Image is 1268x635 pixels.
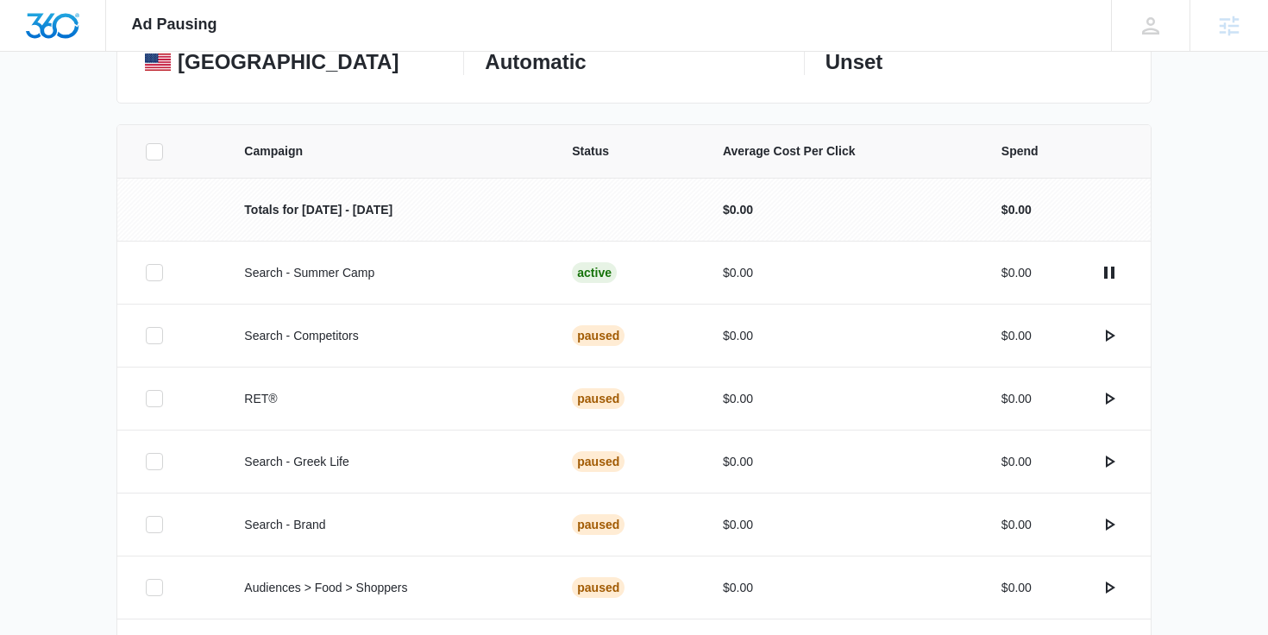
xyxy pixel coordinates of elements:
p: $0.00 [723,579,960,597]
span: Status [572,142,681,160]
p: RET® [244,390,530,408]
span: Spend [1001,142,1123,160]
p: Search - Competitors [244,327,530,345]
button: actions.activate [1095,448,1123,475]
img: United States [145,53,171,71]
p: $0.00 [723,327,960,345]
button: actions.activate [1095,511,1123,538]
p: Audiences > Food > Shoppers [244,579,530,597]
span: Average Cost Per Click [723,142,960,160]
p: $0.00 [1001,201,1032,219]
button: actions.activate [1095,322,1123,349]
p: $0.00 [723,453,960,471]
p: $0.00 [1001,327,1032,345]
div: Paused [572,388,625,409]
p: $0.00 [723,201,960,219]
p: $0.00 [1001,390,1032,408]
p: Automatic [485,49,782,75]
button: actions.activate [1095,385,1123,412]
p: $0.00 [723,264,960,282]
p: $0.00 [723,390,960,408]
div: Paused [572,451,625,472]
div: Paused [572,325,625,346]
p: Search - Summer Camp [244,264,530,282]
button: actions.activate [1095,574,1123,601]
div: Paused [572,514,625,535]
p: $0.00 [1001,264,1032,282]
p: Totals for [DATE] - [DATE] [244,201,530,219]
button: actions.pause [1095,259,1123,286]
span: Ad Pausing [132,16,217,34]
p: Unset [825,49,1123,75]
p: $0.00 [1001,579,1032,597]
div: Paused [572,577,625,598]
span: Campaign [244,142,530,160]
p: Search - Greek Life [244,453,530,471]
p: [GEOGRAPHIC_DATA] [178,49,399,75]
p: Search - Brand [244,516,530,534]
p: $0.00 [723,516,960,534]
p: $0.00 [1001,516,1032,534]
p: $0.00 [1001,453,1032,471]
div: Active [572,262,617,283]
